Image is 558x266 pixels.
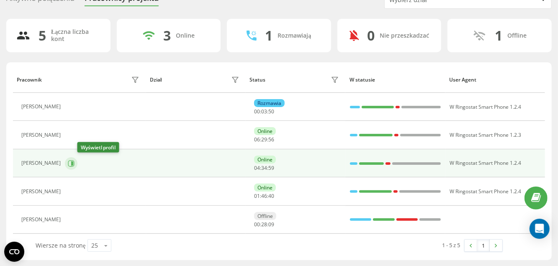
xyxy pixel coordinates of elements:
div: 1 [265,28,273,43]
div: 0 [368,28,375,43]
span: W Ringostat Smart Phone 1.2.4 [450,188,522,195]
div: : : [254,137,274,143]
div: Offline [254,212,276,220]
span: Wiersze na stronę [36,241,85,249]
div: [PERSON_NAME] [21,160,63,166]
span: 03 [261,108,267,115]
div: Rozmawia [254,99,285,107]
div: [PERSON_NAME] [21,104,63,110]
div: Wyświetl profil [77,142,119,153]
div: : : [254,193,274,199]
div: Rozmawiają [278,32,311,39]
div: : : [254,165,274,171]
span: 50 [268,108,274,115]
span: 06 [254,136,260,143]
span: 04 [254,164,260,171]
div: : : [254,222,274,228]
span: 00 [254,108,260,115]
div: User Agent [449,77,541,83]
span: 00 [254,221,260,228]
div: Online [254,127,276,135]
div: [PERSON_NAME] [21,189,63,194]
div: Dział [150,77,162,83]
div: Online [176,32,195,39]
div: [PERSON_NAME] [21,217,63,223]
span: 34 [261,164,267,171]
div: Nie przeszkadzać [380,32,429,39]
a: 1 [477,240,490,251]
div: 3 [163,28,171,43]
span: W Ringostat Smart Phone 1.2.4 [450,103,522,110]
button: Open CMP widget [4,242,24,262]
div: 5 [39,28,46,43]
span: 01 [254,192,260,199]
span: 40 [268,192,274,199]
div: Pracownik [17,77,42,83]
span: W Ringostat Smart Phone 1.2.4 [450,159,522,166]
div: Offline [507,32,527,39]
div: 1 - 5 z 5 [442,241,460,249]
div: : : [254,109,274,115]
span: 59 [268,164,274,171]
span: 46 [261,192,267,199]
div: 25 [91,241,98,250]
div: Open Intercom Messenger [530,219,550,239]
span: 28 [261,221,267,228]
div: W statusie [350,77,441,83]
div: Status [249,77,265,83]
span: 56 [268,136,274,143]
span: W Ringostat Smart Phone 1.2.3 [450,131,522,138]
span: 09 [268,221,274,228]
div: Online [254,156,276,164]
span: 29 [261,136,267,143]
div: [PERSON_NAME] [21,132,63,138]
div: 1 [495,28,502,43]
div: Online [254,184,276,192]
div: Łączna liczba kont [51,28,100,43]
